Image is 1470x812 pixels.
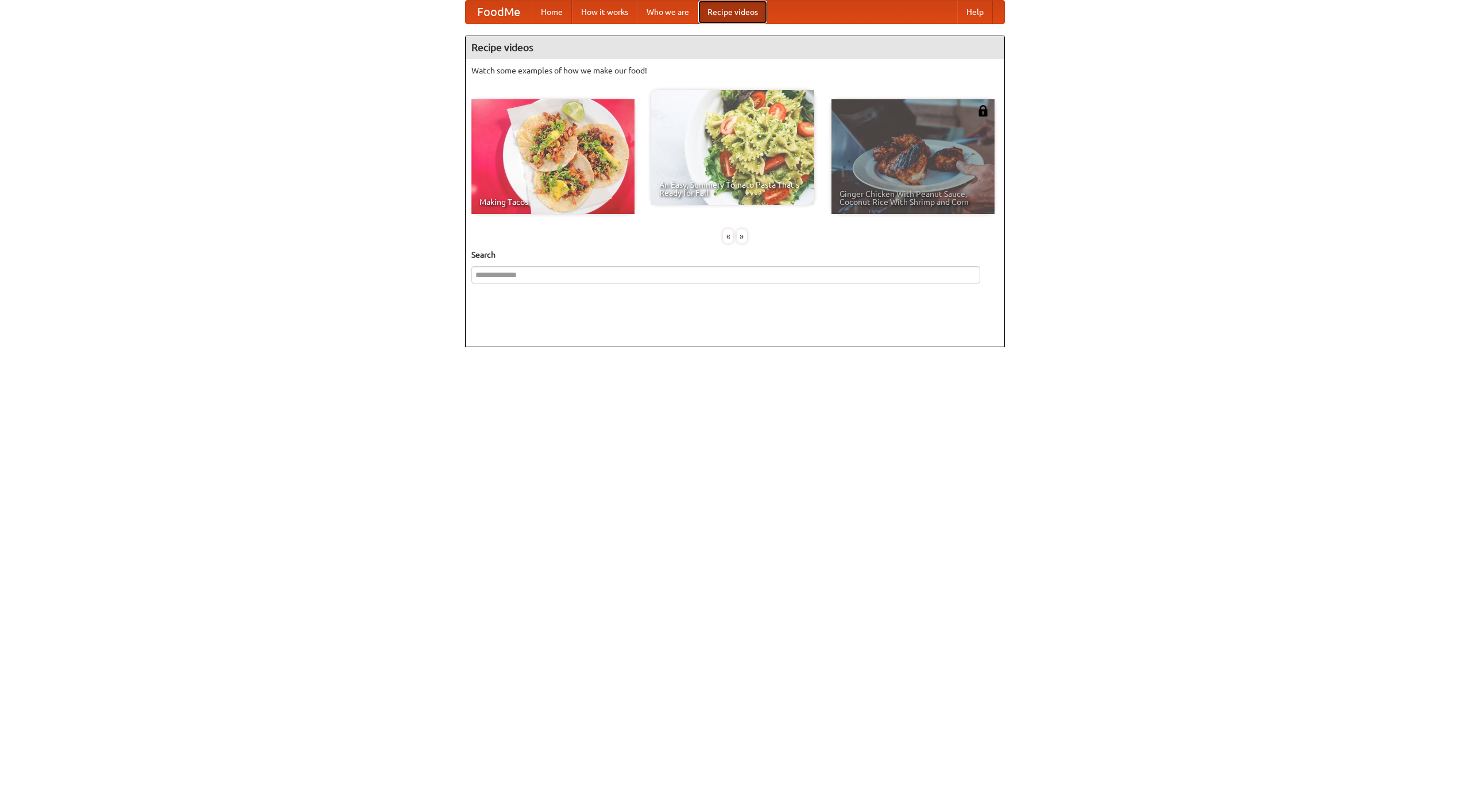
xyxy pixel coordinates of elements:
div: « [723,229,733,243]
a: Making Tacos [471,99,635,214]
h5: Search [471,249,999,261]
h4: Recipe videos [466,36,1004,59]
p: Watch some examples of how we make our food! [471,65,999,76]
span: An Easy, Summery Tomato Pasta That's Ready for Fall [659,181,806,197]
img: 483408.png [977,105,989,116]
a: How it works [572,1,637,24]
a: FoodMe [466,1,532,24]
a: Help [957,1,993,24]
a: Who we are [637,1,698,24]
a: Home [532,1,572,24]
div: » [737,229,747,243]
span: Making Tacos [479,198,626,206]
a: An Easy, Summery Tomato Pasta That's Ready for Fall [651,90,814,205]
a: Recipe videos [698,1,767,24]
